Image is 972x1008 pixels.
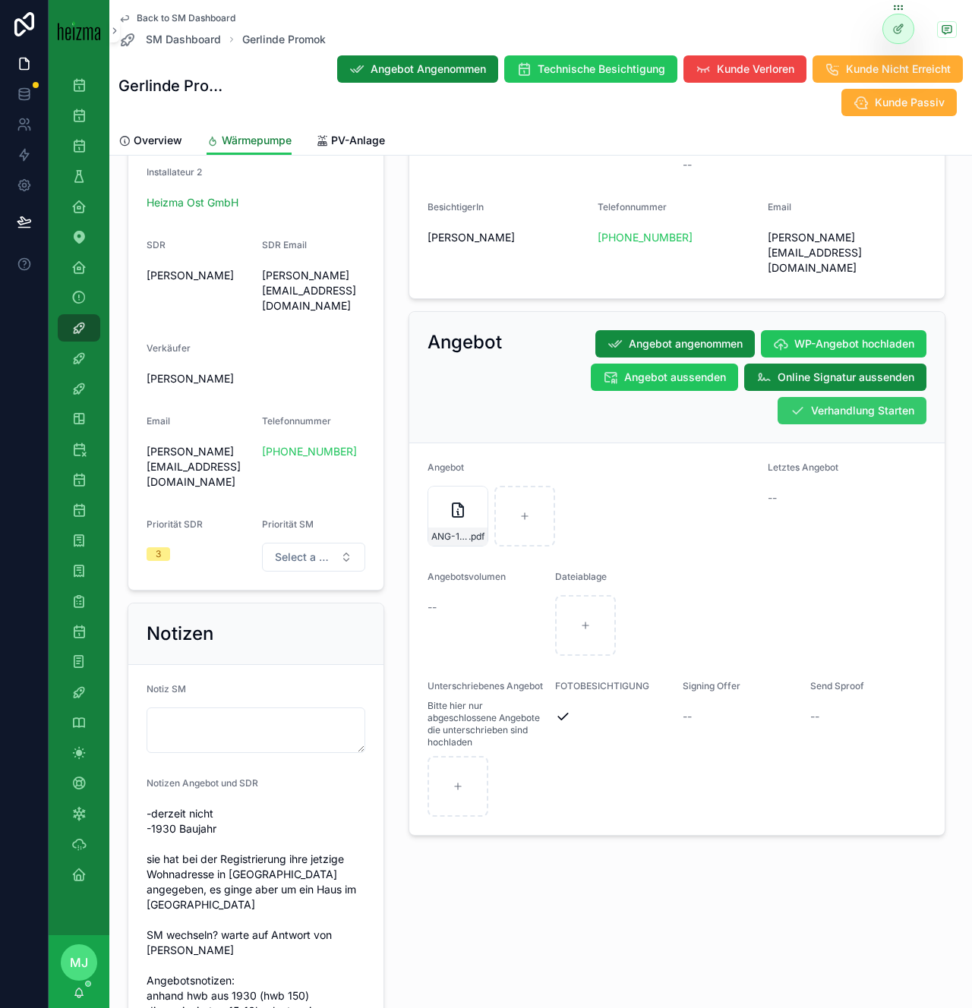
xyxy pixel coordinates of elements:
span: [PERSON_NAME][EMAIL_ADDRESS][DOMAIN_NAME] [768,230,926,276]
a: Back to SM Dashboard [118,12,235,24]
span: Angebot aussenden [624,370,726,385]
span: Overview [134,133,182,148]
span: Verhandlung Starten [811,403,914,418]
span: FOTOBESICHTIGUNG [555,680,649,691]
span: Kunde Verloren [717,61,794,77]
button: Angebot Angenommen [337,55,498,83]
span: [PERSON_NAME] [147,268,234,283]
h2: Angebot [428,330,502,354]
span: Angebotsvolumen [428,571,506,582]
span: Priorität SDR [147,518,203,530]
span: [PERSON_NAME] [428,230,515,245]
a: Heizma Ost GmbH [147,195,238,210]
span: Notizen Angebot und SDR [147,777,258,789]
div: 3 [156,547,161,561]
button: Kunde Verloren [683,55,806,83]
a: [PHONE_NUMBER] [262,444,357,459]
a: [PHONE_NUMBER] [598,230,693,245]
span: Signing Offer [683,680,740,691]
div: scrollable content [49,61,109,908]
span: SDR [147,239,166,250]
a: Wärmepumpe [207,127,292,156]
span: MJ [70,953,88,972]
span: Back to SM Dashboard [137,12,235,24]
span: Notiz SM [147,683,186,695]
button: Angebot angenommen [595,330,755,358]
span: Technische Besichtigung [538,61,665,77]
span: -- [428,600,437,615]
span: Angebot Angenommen [371,61,486,77]
h1: Gerlinde Promok [118,75,234,96]
span: Angebot [428,461,464,473]
span: SM Dashboard [146,32,221,47]
span: [PERSON_NAME][EMAIL_ADDRESS][DOMAIN_NAME] [147,444,250,490]
button: Select Button [262,543,365,572]
span: Dateiablage [555,571,607,582]
img: App logo [58,20,100,40]
a: Gerlinde Promok [242,32,326,47]
h2: Notizen [147,622,213,646]
span: Telefonnummer [262,415,331,427]
span: Verkäufer [147,342,191,354]
a: SM Dashboard [118,30,221,49]
span: [PERSON_NAME] [147,371,234,386]
span: .pdf [469,531,484,543]
span: -- [683,709,692,724]
span: Online Signatur aussenden [778,370,914,385]
button: WP-Angebot hochladen [761,330,926,358]
span: BesichtigerIn [428,201,484,213]
span: PV-Anlage [331,133,385,148]
span: Unterschriebenes Angebot [428,680,543,691]
a: Overview [118,127,182,157]
span: Email [768,201,791,213]
span: ANG-12303-Promok-2025-08-07 [431,531,469,543]
span: -- [683,157,692,172]
button: Kunde Passiv [841,89,957,116]
span: Letztes Angebot [768,461,838,473]
span: SDR Email [262,239,307,250]
span: Email [147,415,170,427]
span: Wärmepumpe [222,133,292,148]
span: Installateur 2 [147,166,202,178]
button: Angebot aussenden [591,364,738,391]
button: Technische Besichtigung [504,55,677,83]
span: -- [768,490,777,506]
span: Send Sproof [810,680,864,691]
button: Verhandlung Starten [778,397,926,424]
button: Kunde Nicht Erreicht [813,55,963,83]
span: Bitte hier nur abgeschlossene Angebote die unterschrieben sind hochladen [428,700,543,748]
span: Kunde Nicht Erreicht [846,61,951,77]
span: Priorität SM [262,518,314,530]
span: WP-Angebot hochladen [794,336,914,351]
a: PV-Anlage [316,127,385,157]
button: Online Signatur aussenden [744,364,926,391]
span: Telefonnummer [598,201,667,213]
span: [PERSON_NAME][EMAIL_ADDRESS][DOMAIN_NAME] [262,268,365,313]
span: Kunde Passiv [875,95,945,110]
span: Angebot angenommen [629,336,743,351]
span: -- [810,709,819,724]
span: Select a Priorität SM [275,550,334,565]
